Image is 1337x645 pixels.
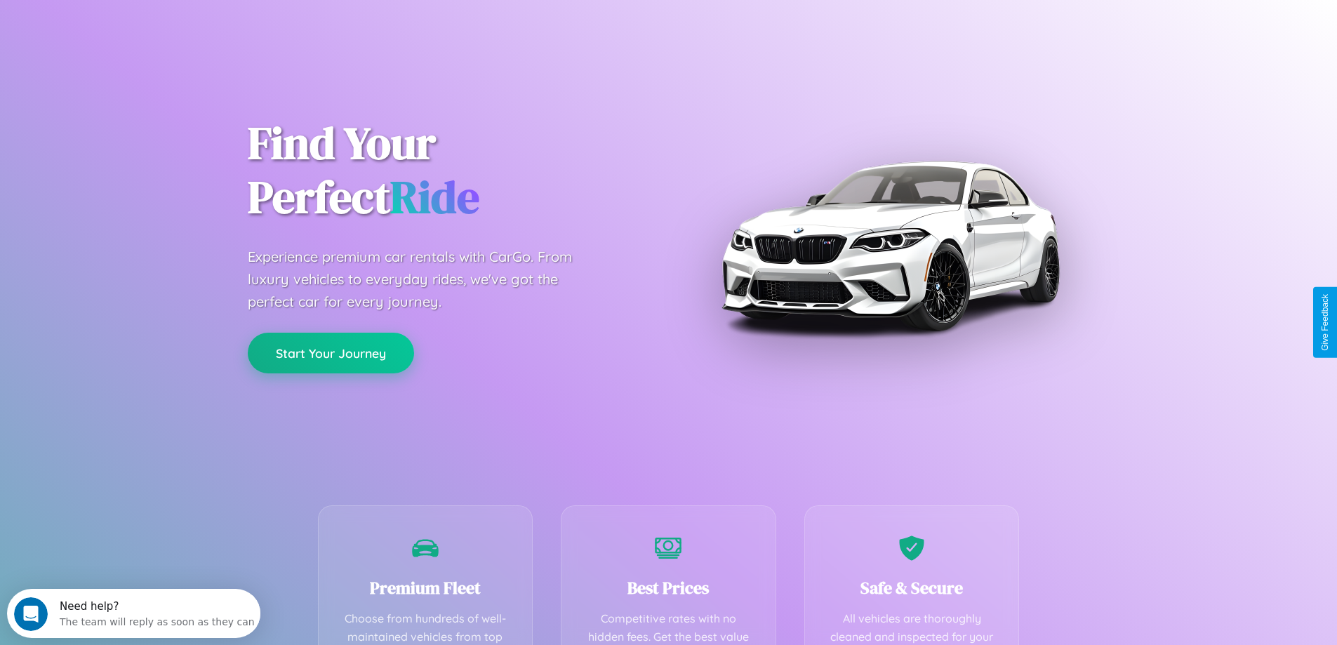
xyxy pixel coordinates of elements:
h1: Find Your Perfect [248,117,648,225]
iframe: Intercom live chat discovery launcher [7,589,260,638]
div: The team will reply as soon as they can [53,23,248,38]
div: Open Intercom Messenger [6,6,261,44]
h3: Premium Fleet [340,576,512,599]
img: Premium BMW car rental vehicle [714,70,1065,421]
button: Start Your Journey [248,333,414,373]
h3: Best Prices [583,576,754,599]
p: Experience premium car rentals with CarGo. From luxury vehicles to everyday rides, we've got the ... [248,246,599,313]
div: Give Feedback [1320,294,1330,351]
span: Ride [390,166,479,227]
div: Need help? [53,12,248,23]
iframe: Intercom live chat [14,597,48,631]
h3: Safe & Secure [826,576,998,599]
